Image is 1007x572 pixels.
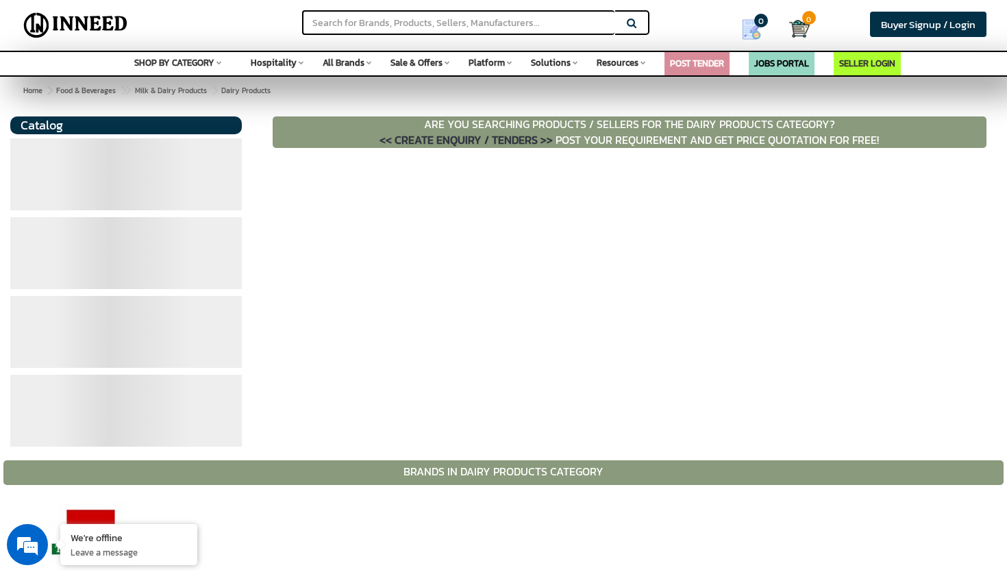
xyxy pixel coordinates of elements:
span: Milk & Dairy Products [135,85,207,96]
span: Sale & Offers [390,56,443,69]
span: Catalog [21,116,63,134]
a: my Quotes 0 [723,14,789,45]
span: 0 [802,11,816,25]
span: << CREATE ENQUIRY / TENDERS >> [380,132,553,148]
a: Home [21,82,45,99]
a: Milk & Dairy Products [132,82,210,99]
a: Food & Beverages [53,82,119,99]
span: Dairy Products [53,85,271,96]
a: SELLER LOGIN [839,57,895,70]
a: JOBS PORTAL [754,57,809,70]
span: All Brands [323,56,364,69]
input: Search for Brands, Products, Sellers, Manufacturers... [302,10,614,35]
img: Show My Quotes [741,19,762,40]
span: SHOP BY CATEGORY [134,56,214,69]
span: Resources [597,56,638,69]
span: > [121,82,127,99]
span: 0 [754,14,768,27]
a: Cart 0 [789,14,799,44]
img: Cart [789,18,810,39]
a: POST TENDER [670,57,724,70]
p: ARE YOU SEARCHING PRODUCTS / SELLERS FOR THE Dairy Products CATEGORY? POST YOUR REQUIREMENT AND G... [273,116,987,148]
span: Hospitality [251,56,297,69]
div: We're offline [71,531,187,544]
a: Buyer Signup / Login [870,12,986,37]
span: > [47,85,51,96]
img: Inneed.Market [18,8,133,42]
span: Food & Beverages [56,85,116,96]
span: Buyer Signup / Login [881,16,975,32]
a: << CREATE ENQUIRY / TENDERS >> [380,132,556,148]
span: > [212,82,219,99]
p: Leave a message [71,546,187,558]
span: Platform [469,56,505,69]
div: Brands in Dairy Products Category [3,460,1004,485]
span: Solutions [531,56,571,69]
